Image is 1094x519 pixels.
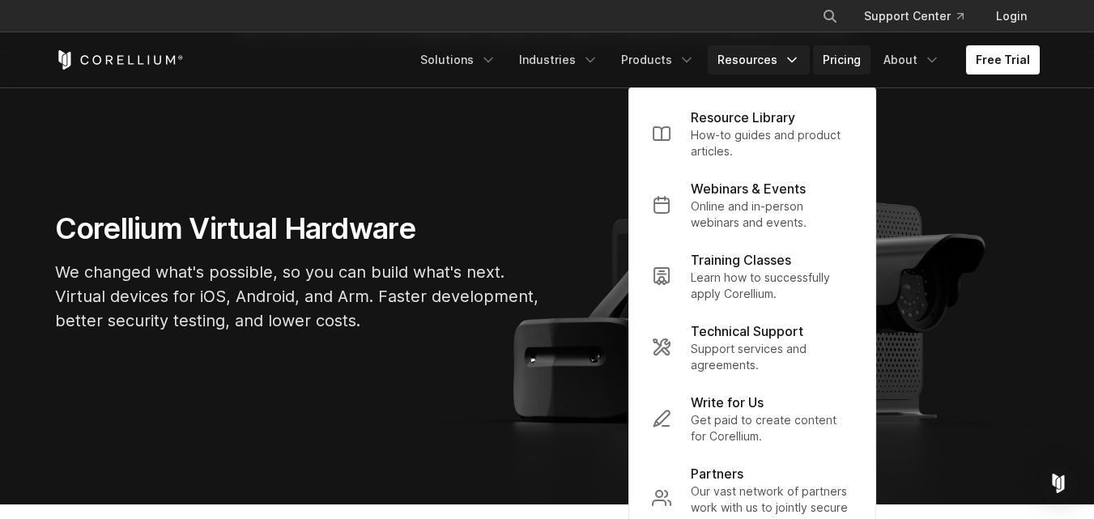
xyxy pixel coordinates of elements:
[874,45,950,74] a: About
[691,108,795,127] p: Resource Library
[691,198,853,231] p: Online and in-person webinars and events.
[639,312,866,383] a: Technical Support Support services and agreements.
[708,45,810,74] a: Resources
[691,179,806,198] p: Webinars & Events
[639,240,866,312] a: Training Classes Learn how to successfully apply Corellium.
[691,341,853,373] p: Support services and agreements.
[509,45,608,74] a: Industries
[691,412,853,445] p: Get paid to create content for Corellium.
[1039,464,1078,503] div: Open Intercom Messenger
[815,2,845,31] button: Search
[983,2,1040,31] a: Login
[966,45,1040,74] a: Free Trial
[691,127,853,160] p: How-to guides and product articles.
[55,211,541,247] h1: Corellium Virtual Hardware
[411,45,506,74] a: Solutions
[55,50,184,70] a: Corellium Home
[691,393,764,412] p: Write for Us
[55,260,541,333] p: We changed what's possible, so you can build what's next. Virtual devices for iOS, Android, and A...
[691,270,853,302] p: Learn how to successfully apply Corellium.
[611,45,705,74] a: Products
[639,169,866,240] a: Webinars & Events Online and in-person webinars and events.
[411,45,1040,74] div: Navigation Menu
[691,464,743,483] p: Partners
[813,45,871,74] a: Pricing
[691,250,791,270] p: Training Classes
[639,98,866,169] a: Resource Library How-to guides and product articles.
[639,383,866,454] a: Write for Us Get paid to create content for Corellium.
[851,2,977,31] a: Support Center
[691,321,803,341] p: Technical Support
[802,2,1040,31] div: Navigation Menu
